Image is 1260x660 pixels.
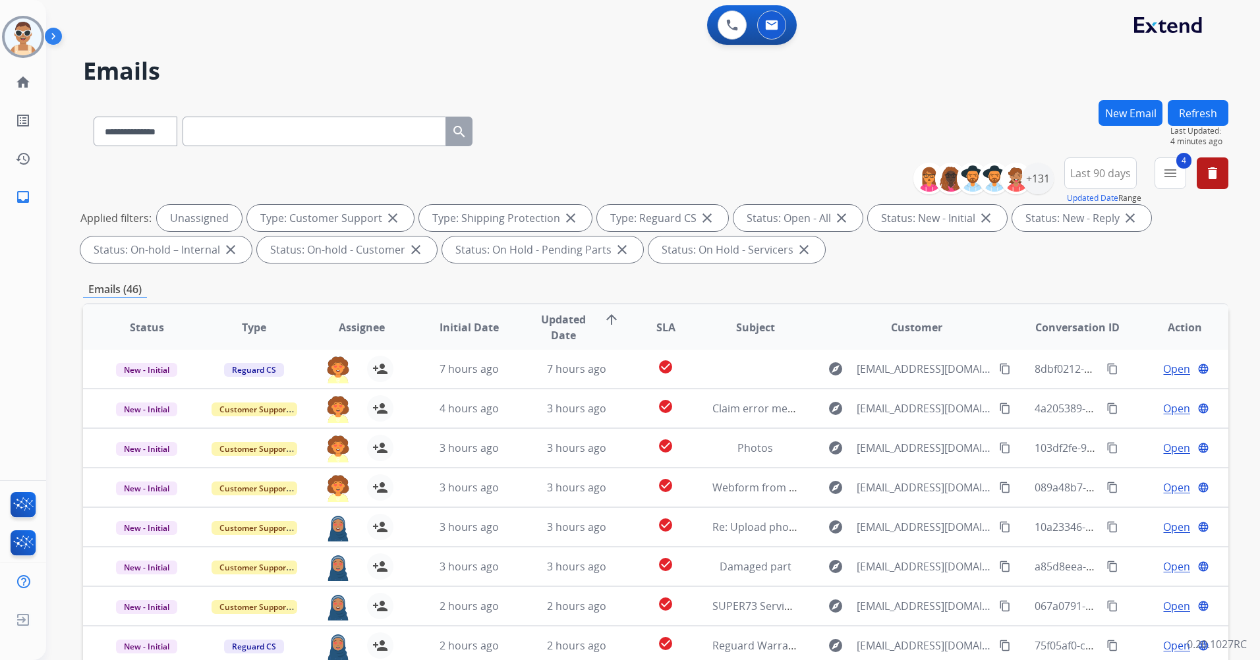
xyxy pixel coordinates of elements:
mat-icon: explore [828,559,844,574]
span: [EMAIL_ADDRESS][DOMAIN_NAME] [857,361,992,377]
mat-icon: close [834,210,849,226]
span: New - Initial [116,363,177,377]
span: Reguard CS [224,640,284,653]
span: [EMAIL_ADDRESS][DOMAIN_NAME] [857,598,992,614]
div: Unassigned [157,205,242,231]
span: Customer Support [212,442,297,456]
mat-icon: check_circle [658,517,673,533]
span: Claim error message [712,401,816,416]
span: 2 hours ago [547,599,606,613]
span: 7 hours ago [440,362,499,376]
mat-icon: language [1197,442,1209,454]
div: Status: On Hold - Pending Parts [442,236,643,263]
mat-icon: language [1197,402,1209,414]
span: 089a48b7-0447-421d-8d79-ff39b098724c [1035,480,1235,495]
span: 067a0791-12b3-4b80-8e89-2e02faac04e9 [1035,599,1236,613]
span: [EMAIL_ADDRESS][DOMAIN_NAME] [857,400,992,416]
mat-icon: person_add [372,440,388,456]
mat-icon: check_circle [658,636,673,651]
button: New Email [1099,100,1162,126]
span: Open [1163,559,1190,574]
mat-icon: explore [828,598,844,614]
mat-icon: check_circle [658,399,673,414]
span: 7 hours ago [547,362,606,376]
mat-icon: explore [828,480,844,495]
mat-icon: content_copy [1106,402,1118,414]
span: SLA [656,319,675,335]
span: [EMAIL_ADDRESS][DOMAIN_NAME] [857,638,992,653]
span: Customer Support [212,402,297,416]
span: 4a205389-aa36-4ff4-9f00-0ba9f1712c29 [1035,401,1228,416]
span: Customer Support [212,521,297,535]
mat-icon: content_copy [1106,561,1118,572]
img: avatar [5,18,42,55]
span: 3 hours ago [547,520,606,534]
mat-icon: content_copy [1106,363,1118,375]
mat-icon: close [614,242,630,258]
span: 2 hours ago [440,599,499,613]
p: Emails (46) [83,281,147,298]
span: New - Initial [116,600,177,614]
h2: Emails [83,58,1228,84]
span: New - Initial [116,640,177,653]
div: Type: Shipping Protection [419,205,592,231]
img: agent-avatar [325,553,351,581]
mat-icon: close [978,210,994,226]
img: agent-avatar [325,474,351,502]
span: [EMAIL_ADDRESS][DOMAIN_NAME] [857,440,992,456]
img: agent-avatar [325,395,351,423]
mat-icon: person_add [372,400,388,416]
span: Range [1067,192,1141,204]
span: Last 90 days [1070,171,1131,176]
button: Updated Date [1067,193,1118,204]
span: 10a23346-398f-42ef-b38f-da2f3d1cbc3b [1035,520,1229,534]
mat-icon: language [1197,363,1209,375]
span: Customer [891,319,942,335]
mat-icon: language [1197,600,1209,612]
span: Updated Date [534,312,593,343]
span: 75f05af0-c901-4954-9cf2-78bf67a3ee21 [1035,638,1226,653]
mat-icon: language [1197,561,1209,572]
span: 3 hours ago [547,441,606,455]
mat-icon: close [223,242,239,258]
span: Photos [737,441,773,455]
span: 3 hours ago [440,480,499,495]
span: 2 hours ago [440,638,499,653]
mat-icon: language [1197,521,1209,533]
mat-icon: explore [828,519,844,535]
mat-icon: person_add [372,638,388,653]
mat-icon: search [451,124,467,140]
div: +131 [1022,163,1054,194]
mat-icon: language [1197,481,1209,493]
p: Applied filters: [80,210,152,226]
span: Customer Support [212,600,297,614]
span: Last Updated: [1170,126,1228,136]
mat-icon: content_copy [1106,521,1118,533]
span: 4 minutes ago [1170,136,1228,147]
mat-icon: content_copy [999,363,1011,375]
span: Webform from [EMAIL_ADDRESS][DOMAIN_NAME] on [DATE] [712,480,1011,495]
span: New - Initial [116,481,177,495]
span: Reguard Warranty Items Missing from List [712,638,921,653]
mat-icon: content_copy [999,402,1011,414]
mat-icon: history [15,151,31,167]
span: 3 hours ago [440,441,499,455]
button: Last 90 days [1064,157,1137,189]
span: a85d8eea-4029-4f04-a5d4-29701705cca7 [1035,559,1235,574]
p: 0.20.1027RC [1187,636,1247,652]
mat-icon: content_copy [1106,640,1118,651]
mat-icon: home [15,74,31,90]
div: Status: On-hold - Customer [257,236,437,263]
mat-icon: delete [1205,165,1220,181]
mat-icon: content_copy [1106,481,1118,493]
mat-icon: list_alt [15,113,31,128]
mat-icon: explore [828,361,844,377]
mat-icon: menu [1162,165,1178,181]
mat-icon: check_circle [658,359,673,375]
mat-icon: close [408,242,424,258]
mat-icon: person_add [372,480,388,495]
span: Type [242,319,266,335]
img: agent-avatar [325,593,351,620]
button: Refresh [1168,100,1228,126]
mat-icon: close [796,242,812,258]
